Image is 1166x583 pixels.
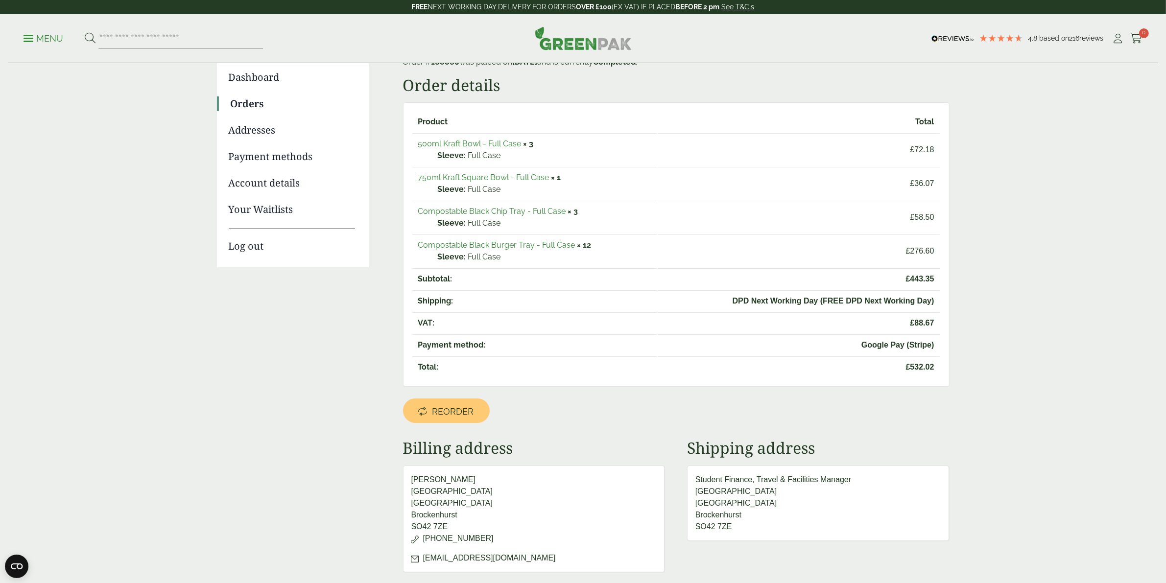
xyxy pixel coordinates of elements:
span: reviews [1079,34,1103,42]
bdi: 276.60 [906,247,934,255]
a: Dashboard [229,70,355,85]
a: Account details [229,176,355,190]
a: Orders [231,96,355,111]
a: See T&C's [722,3,755,11]
div: 4.79 Stars [979,34,1023,43]
h2: Order details [403,76,950,94]
address: [PERSON_NAME] [GEOGRAPHIC_DATA] [GEOGRAPHIC_DATA] Brockenhurst SO42 7ZE [403,466,666,573]
p: Menu [24,33,63,45]
th: Total [658,112,940,132]
bdi: 36.07 [910,179,934,187]
i: Cart [1130,34,1142,44]
strong: Sleeve: [438,184,466,195]
span: £ [910,145,915,154]
bdi: 72.18 [910,145,934,154]
a: Reorder [403,398,490,423]
td: DPD Next Working Day (FREE DPD Next Working Day) [658,290,940,311]
span: 4.8 [1028,34,1039,42]
strong: Sleeve: [438,217,466,229]
th: Product [412,112,657,132]
th: VAT: [412,312,657,333]
span: £ [906,363,910,371]
a: Addresses [229,123,355,138]
span: £ [906,247,910,255]
span: 532.02 [664,361,934,373]
bdi: 58.50 [910,213,934,221]
a: 0 [1130,31,1142,46]
span: 216 [1069,34,1079,42]
a: Menu [24,33,63,43]
p: Full Case [438,184,651,195]
span: Based on [1039,34,1069,42]
a: 750ml Kraft Square Bowl - Full Case [418,173,549,182]
th: Shipping: [412,290,657,311]
strong: × 3 [524,139,534,148]
p: Full Case [438,217,651,229]
a: Compostable Black Burger Tray - Full Case [418,240,575,250]
p: Full Case [438,251,651,263]
strong: × 3 [568,207,578,216]
img: GreenPak Supplies [535,26,632,50]
address: Student Finance, Travel & Facilities Manager [GEOGRAPHIC_DATA] [GEOGRAPHIC_DATA] Brockenhurst SO4... [687,466,950,541]
strong: × 1 [551,173,561,182]
h2: Billing address [403,439,666,457]
i: My Account [1112,34,1124,44]
a: 500ml Kraft Bowl - Full Case [418,139,522,148]
span: £ [910,213,915,221]
p: Full Case [438,150,651,162]
span: Reorder [432,406,474,417]
strong: OVER £100 [576,3,612,11]
strong: BEFORE 2 pm [676,3,720,11]
strong: FREE [412,3,428,11]
span: £ [910,179,915,187]
button: Open CMP widget [5,555,28,578]
th: Payment method: [412,334,657,355]
p: [EMAIL_ADDRESS][DOMAIN_NAME] [411,552,657,564]
a: Log out [229,229,355,254]
span: 88.67 [664,317,934,329]
strong: Sleeve: [438,150,466,162]
strong: Sleeve: [438,251,466,263]
span: 0 [1139,28,1149,38]
span: £ [910,319,915,327]
p: [PHONE_NUMBER] [411,533,657,544]
a: Payment methods [229,149,355,164]
th: Subtotal: [412,268,657,289]
span: 443.35 [664,273,934,285]
span: £ [906,275,910,283]
img: REVIEWS.io [931,35,974,42]
strong: × 12 [577,240,592,250]
a: Compostable Black Chip Tray - Full Case [418,207,566,216]
td: Google Pay (Stripe) [658,334,940,355]
h2: Shipping address [687,439,950,457]
a: Your Waitlists [229,202,355,217]
th: Total: [412,356,657,377]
